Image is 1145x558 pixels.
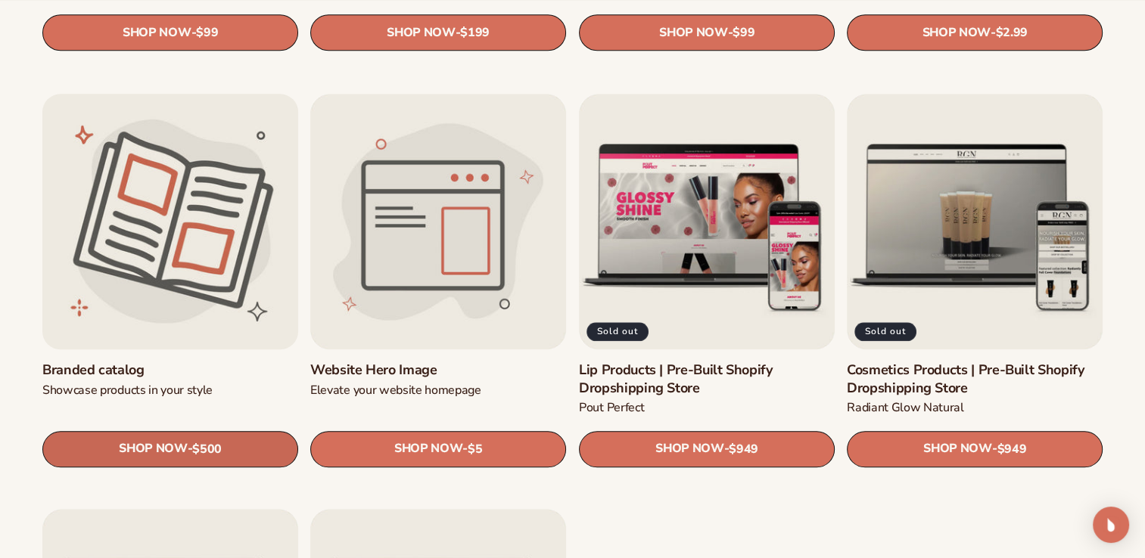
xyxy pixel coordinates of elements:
[394,442,462,456] span: SHOP NOW
[659,26,727,40] span: SHOP NOW
[579,430,835,467] a: SHOP NOW- $949
[995,26,1027,41] span: $2.99
[123,26,191,40] span: SHOP NOW
[579,361,835,397] a: Lip Products | Pre-Built Shopify Dropshipping Store
[997,442,1026,456] span: $949
[847,361,1103,397] a: Cosmetics Products | Pre-Built Shopify Dropshipping Store
[310,361,566,379] a: Website Hero Image
[1093,507,1129,543] div: Open Intercom Messenger
[922,26,990,40] span: SHOP NOW
[42,361,298,379] a: Branded catalog
[579,15,835,51] a: SHOP NOW- $99
[461,26,490,41] span: $199
[310,15,566,51] a: SHOP NOW- $199
[42,430,298,467] a: SHOP NOW- $500
[119,442,187,456] span: SHOP NOW
[847,15,1103,51] a: SHOP NOW- $2.99
[923,442,991,456] span: SHOP NOW
[192,442,222,456] span: $500
[310,430,566,467] a: SHOP NOW- $5
[196,26,218,41] span: $99
[387,26,455,40] span: SHOP NOW
[42,15,298,51] a: SHOP NOW- $99
[468,442,482,456] span: $5
[847,430,1103,467] a: SHOP NOW- $949
[729,442,758,456] span: $949
[655,442,723,456] span: SHOP NOW
[733,26,755,41] span: $99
